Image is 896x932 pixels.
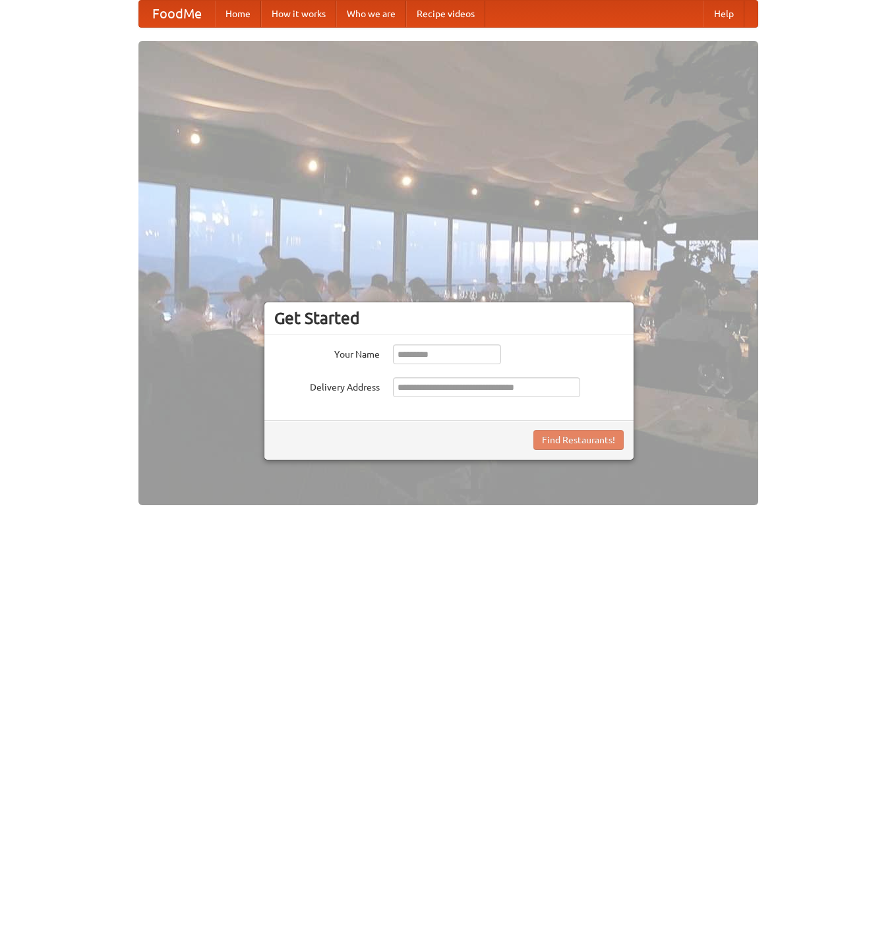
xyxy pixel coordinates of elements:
[274,308,624,328] h3: Get Started
[215,1,261,27] a: Home
[703,1,744,27] a: Help
[533,430,624,450] button: Find Restaurants!
[406,1,485,27] a: Recipe videos
[274,344,380,361] label: Your Name
[261,1,336,27] a: How it works
[336,1,406,27] a: Who we are
[139,1,215,27] a: FoodMe
[274,377,380,394] label: Delivery Address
